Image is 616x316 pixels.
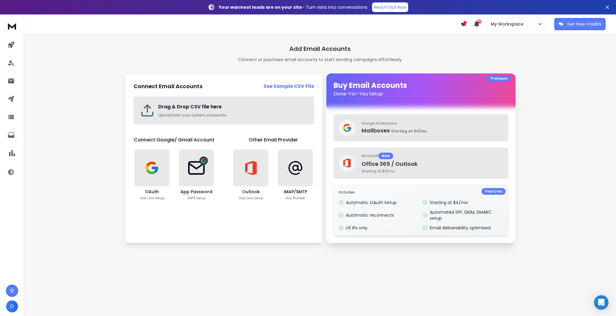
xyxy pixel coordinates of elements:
p: One Click Setup [140,196,164,200]
p: Automatic reconnects [346,212,394,218]
h2: Connect Email Accounts [134,82,202,91]
span: Starting at $4/mo [362,169,503,174]
h3: Outlook [242,189,260,195]
p: One Click Setup [239,196,263,200]
strong: Your warmest leads are on your site [219,4,302,10]
h1: Add Email Accounts [289,45,351,53]
p: US IPs only [346,225,368,231]
h3: App Password [180,189,212,195]
p: Microsoft [362,153,503,159]
p: Connect or purchase email accounts to start sending campaigns effortlessly [238,57,402,63]
p: Includes [339,190,503,195]
h1: Buy Email Accounts [334,81,508,98]
p: Automated SPF, DKIM, DMARC setup [430,209,503,221]
h3: OAuth [145,189,159,195]
p: Reach Out Now [374,4,406,10]
button: D [6,300,18,312]
h3: IMAP/SMTP [284,189,307,195]
p: Upload from your system, choose file [158,113,307,118]
div: New [378,153,393,159]
button: Get Free Credits [554,18,605,30]
span: Starting at $4/mo [391,129,427,134]
p: Get Free Credits [567,21,601,27]
div: Features [482,188,506,195]
div: Premium [487,75,511,82]
p: Automatic OAuth Setup [346,200,397,206]
h1: Other Email Provider [249,136,298,144]
span: 50 [477,19,482,23]
h2: Drag & Drop CSV file here [158,103,307,110]
p: My Workspace [491,21,526,27]
p: Google Workspace [362,121,503,126]
img: logo [6,20,18,32]
a: Reach Out Now [372,2,408,12]
h1: Connect Google/ Gmail Account [134,136,214,144]
a: See Sample CSV File [263,83,314,90]
p: Email deliverability optimised [430,225,491,231]
div: Open Intercom Messenger [594,295,608,310]
p: SMTP Setup [187,196,206,200]
p: – Turn visits into conversations [219,4,367,10]
p: Office 365 / Outlook [362,160,503,168]
p: Mailboxes [362,126,503,135]
p: Starting at $4/mo [430,200,468,206]
p: Any Provider [286,196,305,200]
p: Done-For-You Setup [334,90,508,98]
